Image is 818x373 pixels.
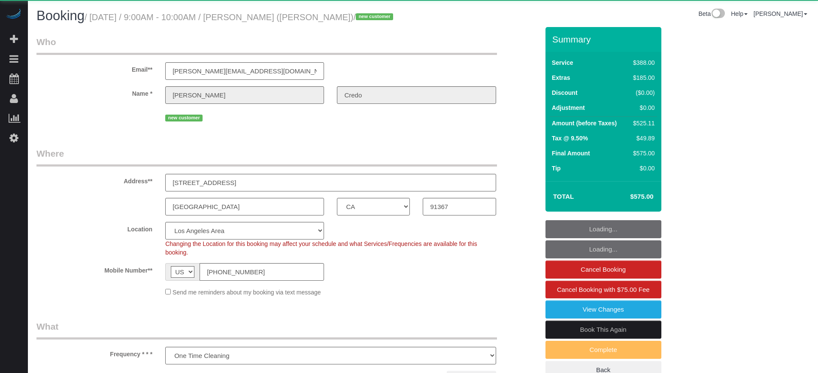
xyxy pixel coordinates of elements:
img: New interface [711,9,725,20]
legend: What [36,320,497,340]
img: Automaid Logo [5,9,22,21]
label: Service [552,58,573,67]
label: Discount [552,88,578,97]
label: Tip [552,164,561,173]
a: Book This Again [545,321,661,339]
div: $185.00 [630,73,654,82]
legend: Where [36,147,497,167]
h3: Summary [552,34,657,44]
legend: Who [36,36,497,55]
div: $388.00 [630,58,654,67]
span: new customer [356,13,393,20]
a: Cancel Booking with $75.00 Fee [545,281,661,299]
a: Help [731,10,748,17]
label: Name * [30,86,159,98]
a: Beta [698,10,725,17]
div: $525.11 [630,119,654,127]
a: [PERSON_NAME] [754,10,807,17]
label: Extras [552,73,570,82]
span: Changing the Location for this booking may affect your schedule and what Services/Frequencies are... [165,240,477,256]
label: Mobile Number** [30,263,159,275]
label: Final Amount [552,149,590,158]
span: Booking [36,8,85,23]
div: $575.00 [630,149,654,158]
span: Send me reminders about my booking via text message [173,289,321,296]
div: $0.00 [630,164,654,173]
input: First Name** [165,86,324,104]
span: / [353,12,396,22]
div: $0.00 [630,103,654,112]
label: Frequency * * * [30,347,159,358]
label: Adjustment [552,103,585,112]
label: Location [30,222,159,234]
a: View Changes [545,300,661,318]
span: new customer [165,115,203,121]
label: Tax @ 9.50% [552,134,588,143]
div: $49.89 [630,134,654,143]
span: Cancel Booking with $75.00 Fee [557,286,650,293]
input: Last Name** [337,86,496,104]
a: Cancel Booking [545,261,661,279]
strong: Total [553,193,574,200]
label: Amount (before Taxes) [552,119,617,127]
small: / [DATE] / 9:00AM - 10:00AM / [PERSON_NAME] ([PERSON_NAME]) [85,12,396,22]
h4: $575.00 [604,193,653,200]
div: ($0.00) [630,88,654,97]
input: Zip Code** [423,198,496,215]
input: Mobile Number** [200,263,324,281]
